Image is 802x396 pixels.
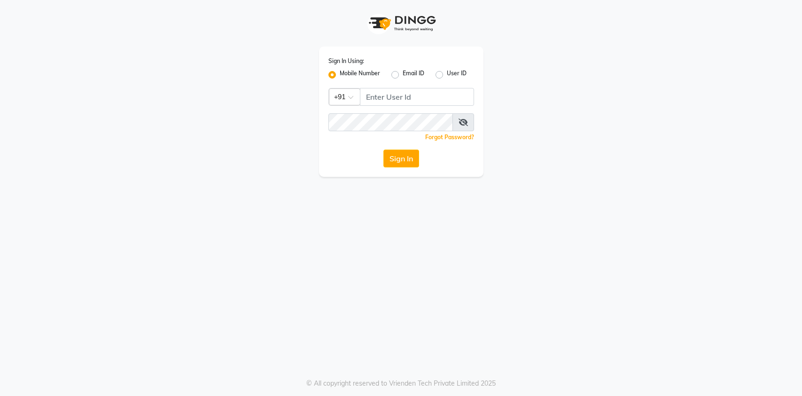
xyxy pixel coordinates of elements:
[425,134,474,141] a: Forgot Password?
[403,69,424,80] label: Email ID
[364,9,439,37] img: logo1.svg
[328,113,453,131] input: Username
[447,69,467,80] label: User ID
[360,88,474,106] input: Username
[328,57,364,65] label: Sign In Using:
[383,150,419,167] button: Sign In
[340,69,380,80] label: Mobile Number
